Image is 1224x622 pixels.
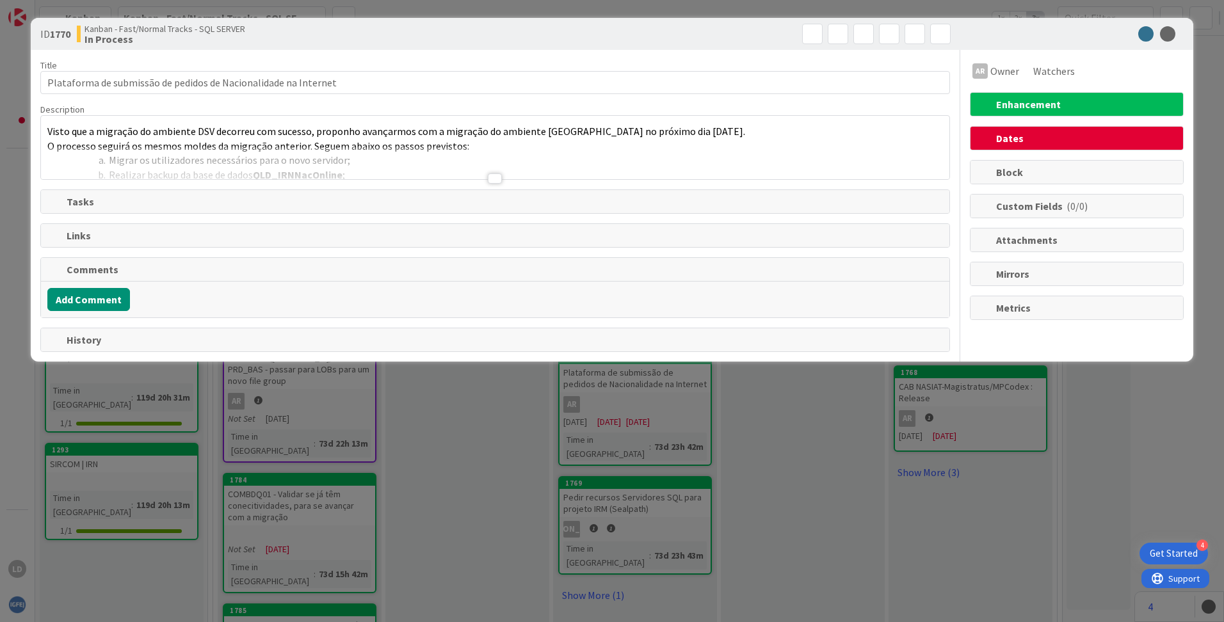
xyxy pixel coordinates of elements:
span: Owner [990,63,1019,79]
span: Metrics [996,300,1160,315]
span: O processo seguirá os mesmos moldes da migração anterior. Seguem abaixo os passos previstos: [47,140,469,152]
span: Visto que a migração do ambiente DSV decorreu com sucesso, proponho avançarmos com a migração do ... [47,125,745,138]
span: Custom Fields [996,198,1160,214]
div: Get Started [1150,547,1198,560]
span: ID [40,26,70,42]
b: In Process [85,34,245,44]
label: Title [40,60,57,71]
span: Enhancement [996,97,1160,112]
span: ( 0/0 ) [1067,200,1088,212]
span: Block [996,164,1160,180]
span: Mirrors [996,266,1160,282]
span: Description [40,104,85,115]
div: AR [972,63,988,79]
div: 4 [1196,539,1208,551]
span: Links [67,228,926,243]
span: Attachments [996,232,1160,248]
span: Support [27,2,58,17]
div: Open Get Started checklist, remaining modules: 4 [1139,543,1208,564]
input: type card name here... [40,71,950,94]
span: History [67,332,926,347]
b: 1770 [50,28,70,40]
span: Comments [67,262,926,277]
span: Watchers [1033,63,1075,79]
span: Kanban - Fast/Normal Tracks - SQL SERVER [85,24,245,34]
span: Dates [996,131,1160,146]
button: Add Comment [47,288,130,311]
span: Tasks [67,194,926,209]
